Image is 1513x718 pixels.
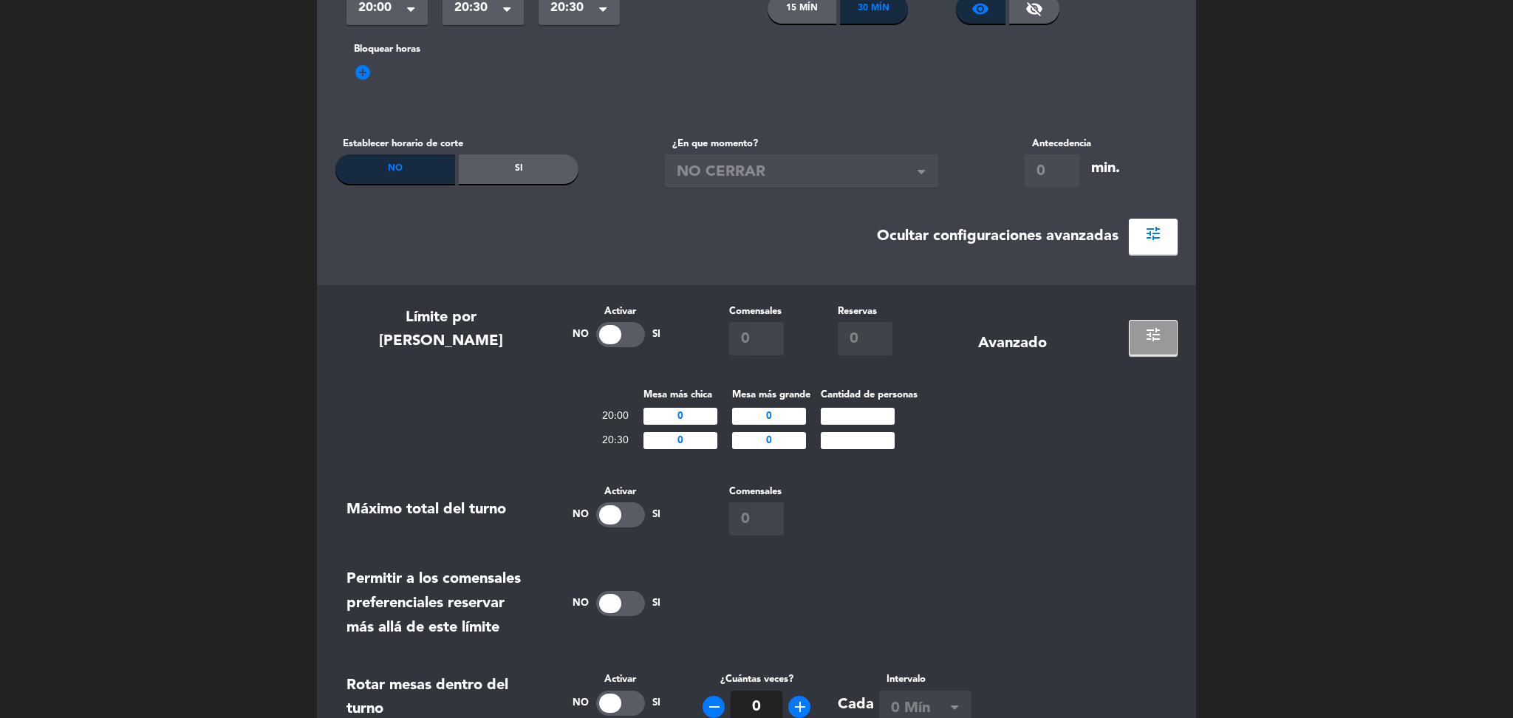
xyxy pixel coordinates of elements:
div: No [335,154,455,184]
input: 0 [838,322,892,355]
label: Activar [557,671,675,687]
span: tune [1144,326,1162,343]
td: 20:00 [595,404,636,428]
input: 0 [729,322,784,355]
div: Ocultar configuraciones avanzadas [877,225,1118,249]
input: 0 [1025,154,1079,188]
label: Reservas [838,304,892,319]
i: remove [706,698,723,716]
label: Comensales [729,484,784,499]
label: Activar [557,304,675,319]
i: add [791,698,809,716]
label: Comensales [729,304,784,319]
label: Bloquear horas [346,41,1167,57]
button: add [788,696,810,718]
label: ¿En que momento? [665,136,938,151]
th: Mesa más grande [725,386,813,403]
span: NO CERRAR [677,160,915,185]
button: tune [1129,219,1178,254]
div: Avanzado [978,332,1047,356]
label: ¿Cuántas veces? [720,671,793,687]
div: Cada [838,693,874,717]
div: Límite por [PERSON_NAME] [346,306,535,354]
label: Establecer horario de corte [335,136,578,151]
td: 20:30 [595,428,636,453]
div: Máximo total del turno [346,498,506,522]
span: add_circle [354,64,372,81]
label: Activar [557,484,675,499]
input: 0 [729,502,784,536]
span: tune [1144,225,1162,242]
div: Permitir a los comensales preferenciales reservar más allá de este límite [346,567,535,640]
th: Cantidad de personas [813,386,918,403]
label: Intervalo [879,671,971,687]
label: Antecedencia [1025,136,1091,151]
button: tune [1129,320,1178,355]
div: min. [1091,157,1120,181]
div: Si [459,154,578,184]
button: remove [703,696,725,718]
th: Mesa más chica [636,386,725,403]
